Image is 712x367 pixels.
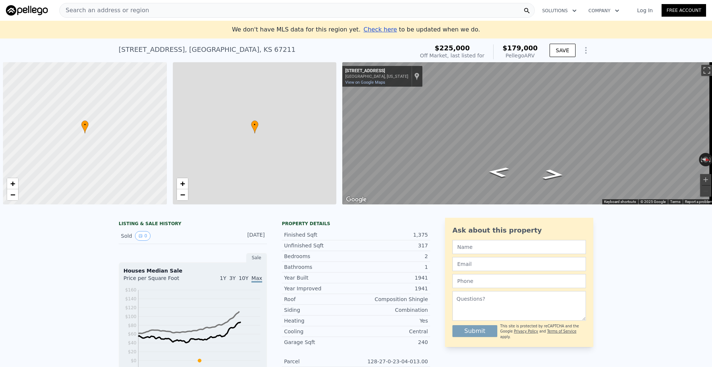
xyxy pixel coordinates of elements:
[502,52,538,59] div: Pellego ARV
[10,179,15,188] span: +
[356,358,428,365] div: 128-27-0-23-04-013.00
[220,275,226,281] span: 1Y
[344,195,369,204] img: Google
[700,186,711,197] button: Zoom out
[699,153,703,166] button: Rotate counterclockwise
[229,275,235,281] span: 3Y
[435,44,470,52] span: $225,000
[356,274,428,281] div: 1941
[284,253,356,260] div: Bedrooms
[452,225,586,236] div: Ask about this property
[232,231,265,241] div: [DATE]
[284,317,356,324] div: Heating
[284,338,356,346] div: Garage Sqft
[578,43,593,58] button: Show Options
[640,200,666,204] span: © 2025 Google
[284,274,356,281] div: Year Built
[356,231,428,238] div: 1,375
[356,263,428,271] div: 1
[479,164,518,180] path: Go South, S Minneapolis Ave
[135,231,151,241] button: View historical data
[121,231,187,241] div: Sold
[125,296,136,301] tspan: $140
[356,317,428,324] div: Yes
[177,189,188,200] a: Zoom out
[550,44,576,57] button: SAVE
[131,358,136,363] tspan: $0
[251,120,258,133] div: •
[356,306,428,314] div: Combination
[662,4,706,17] a: Free Account
[251,121,258,128] span: •
[628,7,662,14] a: Log In
[125,314,136,319] tspan: $100
[345,68,408,74] div: [STREET_ADDRESS]
[7,178,18,189] a: Zoom in
[119,221,267,228] div: LISTING & SALE HISTORY
[125,287,136,293] tspan: $160
[500,324,586,340] div: This site is protected by reCAPTCHA and the Google and apply.
[363,26,397,33] span: Check here
[239,275,248,281] span: 10Y
[536,4,583,17] button: Solutions
[583,4,625,17] button: Company
[81,121,89,128] span: •
[502,44,538,52] span: $179,000
[177,178,188,189] a: Zoom in
[452,240,586,254] input: Name
[284,358,356,365] div: Parcel
[284,306,356,314] div: Siding
[81,120,89,133] div: •
[123,267,262,274] div: Houses Median Sale
[123,274,193,286] div: Price per Square Foot
[356,296,428,303] div: Composition Shingle
[452,257,586,271] input: Email
[284,231,356,238] div: Finished Sqft
[700,174,711,185] button: Zoom in
[180,190,185,199] span: −
[356,328,428,335] div: Central
[452,274,586,288] input: Phone
[60,6,149,15] span: Search an address or region
[128,349,136,354] tspan: $20
[420,52,485,59] div: Off Market, last listed for
[284,285,356,292] div: Year Improved
[345,80,385,85] a: View on Google Maps
[10,190,15,199] span: −
[345,74,408,79] div: [GEOGRAPHIC_DATA], [US_STATE]
[356,285,428,292] div: 1941
[356,253,428,260] div: 2
[246,253,267,263] div: Sale
[344,195,369,204] a: Open this area in Google Maps (opens a new window)
[232,25,480,34] div: We don't have MLS data for this region yet.
[180,179,185,188] span: +
[547,329,576,333] a: Terms of Service
[284,296,356,303] div: Roof
[128,331,136,337] tspan: $60
[119,44,296,55] div: [STREET_ADDRESS] , [GEOGRAPHIC_DATA] , KS 67211
[282,221,430,227] div: Property details
[7,189,18,200] a: Zoom out
[128,323,136,328] tspan: $80
[6,5,48,16] img: Pellego
[604,199,636,204] button: Keyboard shortcuts
[363,25,480,34] div: to be updated when we do.
[414,72,419,80] a: Show location on map
[284,242,356,249] div: Unfinished Sqft
[670,200,680,204] a: Terms (opens in new tab)
[128,340,136,346] tspan: $40
[356,242,428,249] div: 317
[452,325,497,337] button: Submit
[125,305,136,310] tspan: $120
[533,167,573,183] path: Go North, S Minneapolis Ave
[284,328,356,335] div: Cooling
[284,263,356,271] div: Bathrooms
[356,338,428,346] div: 240
[251,275,262,283] span: Max
[514,329,538,333] a: Privacy Policy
